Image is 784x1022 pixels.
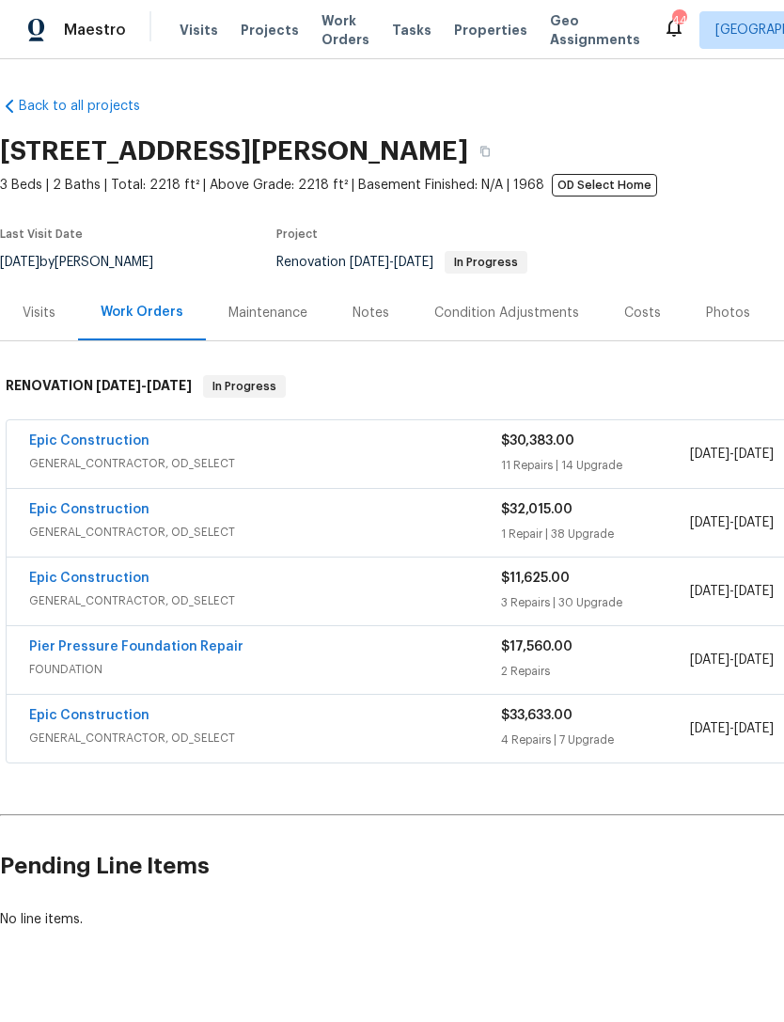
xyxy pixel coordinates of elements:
[96,379,192,392] span: -
[734,448,774,461] span: [DATE]
[350,256,433,269] span: -
[690,445,774,464] span: -
[734,722,774,735] span: [DATE]
[734,516,774,529] span: [DATE]
[6,375,192,398] h6: RENOVATION
[29,503,149,516] a: Epic Construction
[447,257,525,268] span: In Progress
[501,525,690,543] div: 1 Repair | 38 Upgrade
[501,456,690,475] div: 11 Repairs | 14 Upgrade
[228,304,307,322] div: Maintenance
[690,653,729,667] span: [DATE]
[468,134,502,168] button: Copy Address
[101,303,183,322] div: Work Orders
[501,593,690,612] div: 3 Repairs | 30 Upgrade
[29,640,243,653] a: Pier Pressure Foundation Repair
[690,585,729,598] span: [DATE]
[690,651,774,669] span: -
[29,729,501,747] span: GENERAL_CONTRACTOR, OD_SELECT
[434,304,579,322] div: Condition Adjustments
[501,434,574,448] span: $30,383.00
[29,572,149,585] a: Epic Construction
[29,660,501,679] span: FOUNDATION
[394,256,433,269] span: [DATE]
[690,516,729,529] span: [DATE]
[29,591,501,610] span: GENERAL_CONTRACTOR, OD_SELECT
[276,228,318,240] span: Project
[29,709,149,722] a: Epic Construction
[29,454,501,473] span: GENERAL_CONTRACTOR, OD_SELECT
[501,503,572,516] span: $32,015.00
[454,21,527,39] span: Properties
[552,174,657,197] span: OD Select Home
[690,719,774,738] span: -
[690,448,729,461] span: [DATE]
[29,434,149,448] a: Epic Construction
[706,304,750,322] div: Photos
[690,582,774,601] span: -
[147,379,192,392] span: [DATE]
[23,304,55,322] div: Visits
[205,377,284,396] span: In Progress
[624,304,661,322] div: Costs
[672,11,685,30] div: 44
[734,653,774,667] span: [DATE]
[690,513,774,532] span: -
[353,304,389,322] div: Notes
[734,585,774,598] span: [DATE]
[501,640,572,653] span: $17,560.00
[29,523,501,542] span: GENERAL_CONTRACTOR, OD_SELECT
[96,379,141,392] span: [DATE]
[501,572,570,585] span: $11,625.00
[690,722,729,735] span: [DATE]
[64,21,126,39] span: Maestro
[350,256,389,269] span: [DATE]
[501,709,572,722] span: $33,633.00
[276,256,527,269] span: Renovation
[321,11,369,49] span: Work Orders
[241,21,299,39] span: Projects
[392,24,431,37] span: Tasks
[550,11,640,49] span: Geo Assignments
[180,21,218,39] span: Visits
[501,731,690,749] div: 4 Repairs | 7 Upgrade
[501,662,690,681] div: 2 Repairs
